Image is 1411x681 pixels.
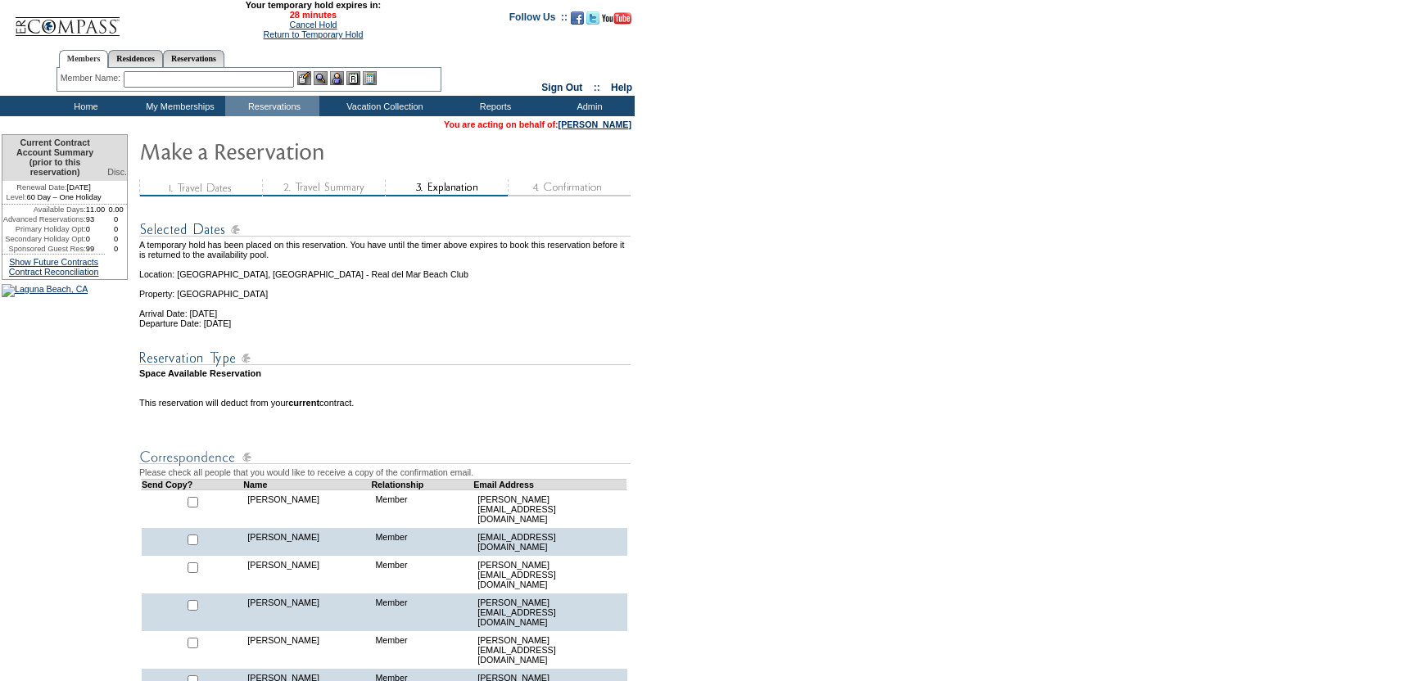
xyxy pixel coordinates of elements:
td: Available Days: [2,205,86,214]
td: Primary Holiday Opt: [2,224,86,234]
a: Return to Temporary Hold [264,29,364,39]
td: Vacation Collection [319,96,446,116]
img: b_edit.gif [297,71,311,85]
td: Member [371,489,473,528]
a: Show Future Contracts [9,257,98,267]
span: Level: [7,192,27,202]
td: Send Copy? [142,479,244,489]
img: Follow us on Twitter [586,11,599,25]
td: Member [371,631,473,669]
td: Current Contract Account Summary (prior to this reservation) [2,135,105,181]
span: You are acting on behalf of: [444,120,631,129]
img: b_calculator.gif [363,71,377,85]
span: Disc. [107,167,127,177]
a: Subscribe to our YouTube Channel [602,16,631,26]
img: step4_state1.gif [508,179,631,196]
td: Home [37,96,131,116]
a: Follow us on Twitter [586,16,599,26]
td: This reservation will deduct from your contract. [139,398,633,408]
td: Email Address [473,479,626,489]
td: 93 [86,214,106,224]
img: Reservations [346,71,360,85]
td: Arrival Date: [DATE] [139,299,633,318]
img: Laguna Beach, CA [2,284,88,297]
img: step1_state3.gif [139,179,262,196]
td: A temporary hold has been placed on this reservation. You have until the timer above expires to b... [139,240,633,259]
td: Relationship [371,479,473,489]
img: Compass Home [14,3,120,37]
img: Reservation Type [139,348,631,368]
td: Location: [GEOGRAPHIC_DATA], [GEOGRAPHIC_DATA] - Real del Mar Beach Club [139,259,633,279]
td: My Memberships [131,96,225,116]
td: [PERSON_NAME][EMAIL_ADDRESS][DOMAIN_NAME] [473,489,626,528]
td: [PERSON_NAME] [243,489,371,528]
img: Subscribe to our YouTube Channel [602,12,631,25]
img: Reservation Dates [139,219,631,240]
td: [PERSON_NAME] [243,631,371,669]
td: [EMAIL_ADDRESS][DOMAIN_NAME] [473,528,626,556]
td: [PERSON_NAME][EMAIL_ADDRESS][DOMAIN_NAME] [473,631,626,669]
td: 0 [86,224,106,234]
a: Contract Reconciliation [9,267,99,277]
a: Help [611,82,632,93]
td: Admin [540,96,635,116]
td: Member [371,593,473,631]
img: Impersonate [330,71,344,85]
td: [PERSON_NAME][EMAIL_ADDRESS][DOMAIN_NAME] [473,593,626,631]
td: 0 [105,234,127,244]
a: Sign Out [541,82,582,93]
td: [PERSON_NAME][EMAIL_ADDRESS][DOMAIN_NAME] [473,556,626,593]
span: Please check all people that you would like to receive a copy of the confirmation email. [139,467,473,477]
span: 28 minutes [129,10,497,20]
td: Secondary Holiday Opt: [2,234,86,244]
td: 99 [86,244,106,254]
td: Advanced Reservations: [2,214,86,224]
td: 0 [105,244,127,254]
img: step2_state3.gif [262,179,385,196]
td: Member [371,528,473,556]
a: Cancel Hold [289,20,337,29]
td: Reports [446,96,540,116]
span: Renewal Date: [16,183,66,192]
img: Become our fan on Facebook [571,11,584,25]
td: Reservations [225,96,319,116]
a: Members [59,50,109,68]
td: Departure Date: [DATE] [139,318,633,328]
td: Follow Us :: [509,10,568,29]
img: Make Reservation [139,134,467,167]
td: Member [371,556,473,593]
td: [PERSON_NAME] [243,528,371,556]
td: 0.00 [105,205,127,214]
td: Space Available Reservation [139,368,633,378]
a: [PERSON_NAME] [559,120,631,129]
td: 0 [86,234,106,244]
td: 60 Day – One Holiday [2,192,105,205]
b: current [288,398,319,408]
td: Property: [GEOGRAPHIC_DATA] [139,279,633,299]
a: Residences [108,50,163,67]
img: step3_state2.gif [385,179,508,196]
td: 0 [105,224,127,234]
td: 0 [105,214,127,224]
span: :: [594,82,600,93]
td: [PERSON_NAME] [243,556,371,593]
td: Name [243,479,371,489]
a: Reservations [163,50,224,67]
td: [DATE] [2,181,105,192]
td: Sponsored Guest Res: [2,244,86,254]
img: View [314,71,328,85]
td: [PERSON_NAME] [243,593,371,631]
td: 11.00 [86,205,106,214]
div: Member Name: [61,71,124,85]
a: Become our fan on Facebook [571,16,584,26]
